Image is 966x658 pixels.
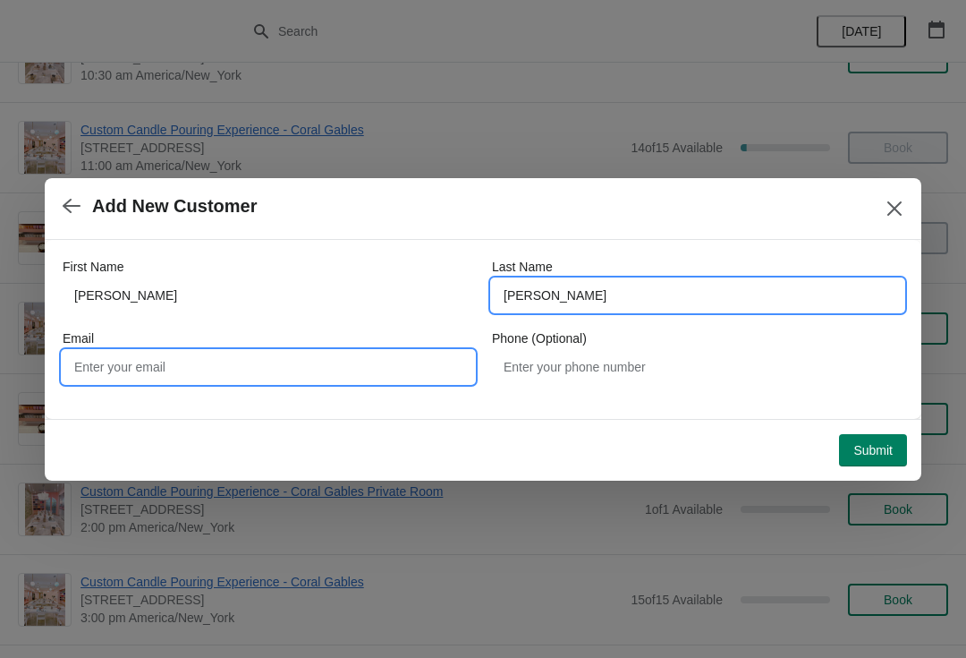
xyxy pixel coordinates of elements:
[63,279,474,312] input: John
[839,434,907,466] button: Submit
[878,192,911,225] button: Close
[492,258,553,276] label: Last Name
[63,329,94,347] label: Email
[492,279,903,312] input: Smith
[92,196,257,217] h2: Add New Customer
[853,443,893,457] span: Submit
[63,258,123,276] label: First Name
[492,329,587,347] label: Phone (Optional)
[63,351,474,383] input: Enter your email
[492,351,903,383] input: Enter your phone number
